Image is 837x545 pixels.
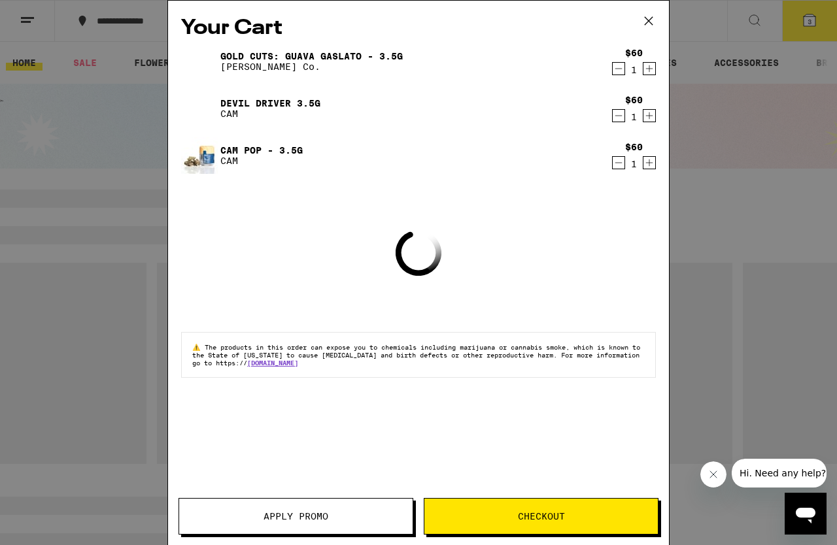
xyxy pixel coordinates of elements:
p: CAM [220,108,320,119]
iframe: Close message [700,461,726,487]
div: 1 [625,159,643,169]
span: The products in this order can expose you to chemicals including marijuana or cannabis smoke, whi... [192,343,640,367]
span: Checkout [518,512,565,521]
span: ⚠️ [192,343,205,351]
div: $60 [625,48,643,58]
p: CAM [220,156,303,166]
img: Gold Cuts: Guava Gaslato - 3.5g [181,43,218,80]
a: [DOMAIN_NAME] [247,359,298,367]
div: 1 [625,65,643,75]
a: Gold Cuts: Guava Gaslato - 3.5g [220,51,403,61]
button: Checkout [424,498,658,535]
img: Devil Driver 3.5g [181,90,218,127]
a: Devil Driver 3.5g [220,98,320,108]
button: Apply Promo [179,498,413,535]
p: [PERSON_NAME] Co. [220,61,403,72]
button: Decrement [612,156,625,169]
div: $60 [625,142,643,152]
a: CAM Pop - 3.5g [220,145,303,156]
button: Increment [643,109,656,122]
button: Increment [643,62,656,75]
img: CAM Pop - 3.5g [181,137,218,174]
div: 1 [625,112,643,122]
iframe: Button to launch messaging window [785,493,827,535]
span: Apply Promo [264,512,328,521]
div: $60 [625,95,643,105]
h2: Your Cart [181,14,656,43]
iframe: Message from company [732,459,827,487]
button: Decrement [612,62,625,75]
button: Decrement [612,109,625,122]
button: Increment [643,156,656,169]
